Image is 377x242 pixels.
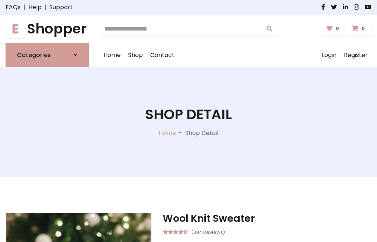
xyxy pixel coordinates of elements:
[191,227,225,236] small: (384 Reviews)
[347,22,371,36] a: 0
[6,3,21,12] a: FAQs
[6,21,89,37] a: EShopper
[6,21,89,37] h1: Shopper
[147,43,178,67] a: Contact
[42,3,49,12] span: |
[318,43,340,67] a: Login
[100,43,124,67] a: Home
[28,3,42,12] a: Help
[322,22,346,36] a: 0
[21,3,28,12] span: |
[6,43,89,67] a: Categories
[185,129,218,138] p: Shop Detail
[49,3,73,12] a: Support
[360,25,367,32] span: 0
[6,19,25,39] span: E
[17,51,51,58] h6: Categories
[163,213,371,224] h3: Wool Knit Sweater
[334,25,341,32] span: 0
[159,129,176,137] a: Home
[145,106,232,123] h1: Shop Detail
[176,129,185,138] p: -
[124,43,147,67] a: Shop
[340,43,371,67] a: Register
